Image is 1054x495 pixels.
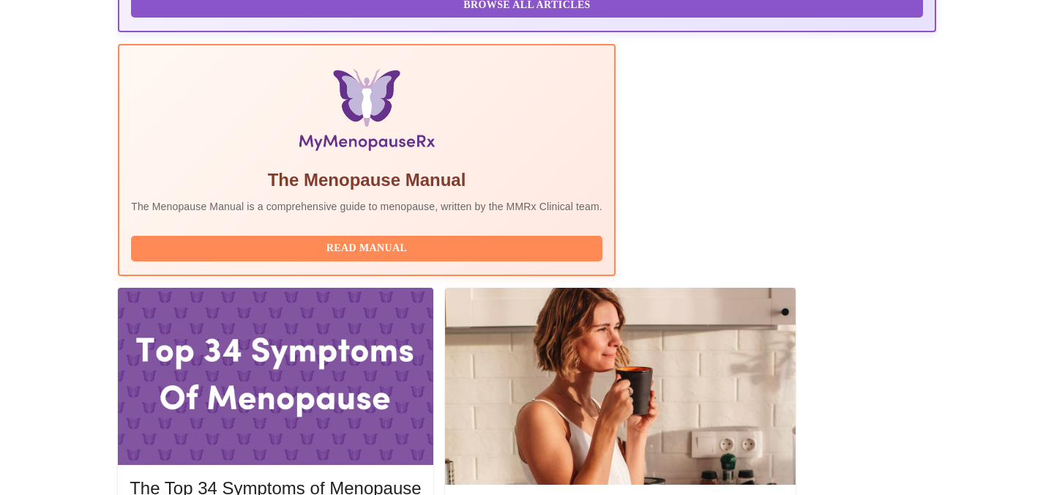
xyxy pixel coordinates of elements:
h5: The Menopause Manual [131,168,602,192]
p: The Menopause Manual is a comprehensive guide to menopause, written by the MMRx Clinical team. [131,199,602,214]
img: Menopause Manual [206,69,527,157]
span: Read Manual [146,239,588,258]
a: Read Manual [131,241,606,253]
button: Read Manual [131,236,602,261]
